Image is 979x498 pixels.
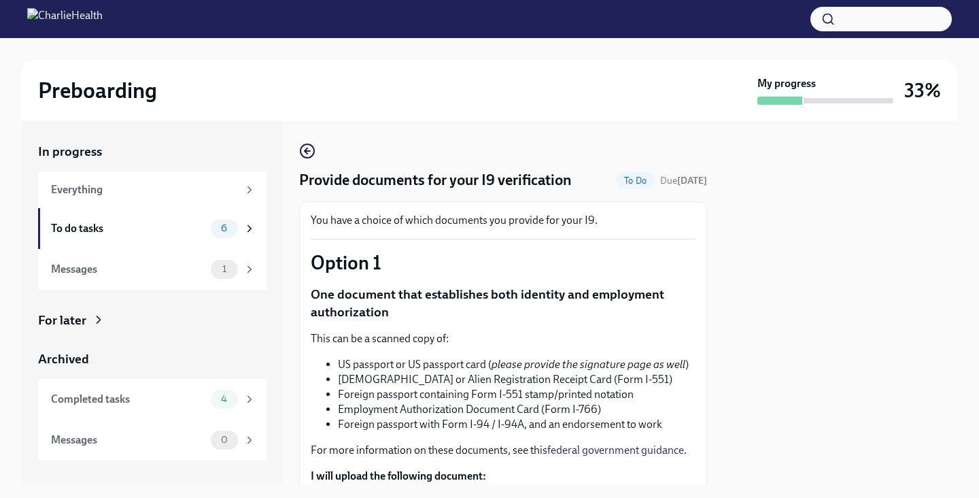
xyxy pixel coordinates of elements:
[51,182,238,197] div: Everything
[38,171,267,208] a: Everything
[51,433,205,448] div: Messages
[338,417,695,432] li: Foreign passport with Form I-94 / I-94A, and an endorsement to work
[660,174,707,187] span: October 17th, 2025 08:00
[38,350,267,368] a: Archived
[338,357,695,372] li: US passport or US passport card ( )
[51,221,205,236] div: To do tasks
[51,392,205,407] div: Completed tasks
[616,176,655,186] span: To Do
[38,249,267,290] a: Messages1
[38,312,86,329] div: For later
[677,175,707,186] strong: [DATE]
[38,208,267,249] a: To do tasks6
[311,286,695,320] p: One document that establishes both identity and employment authorization
[27,8,103,30] img: CharlieHealth
[38,379,267,420] a: Completed tasks4
[213,435,236,445] span: 0
[338,402,695,417] li: Employment Authorization Document Card (Form I-766)
[214,264,235,274] span: 1
[547,444,684,456] a: federal government guidance
[299,170,572,190] h4: Provide documents for your I9 verification
[38,420,267,461] a: Messages0
[213,394,235,404] span: 4
[492,358,685,371] em: please provide the signature page as well
[311,443,695,458] p: For more information on these documents, see this .
[338,387,695,402] li: Foreign passport containing Form I-551 stamp/printed notation
[660,175,707,186] span: Due
[338,372,695,387] li: [DEMOGRAPHIC_DATA] or Alien Registration Receipt Card (Form I-551)
[311,469,695,484] label: I will upload the following document:
[311,331,695,346] p: This can be a scanned copy of:
[757,76,816,91] strong: My progress
[38,77,157,104] h2: Preboarding
[311,213,695,228] p: You have a choice of which documents you provide for your I9.
[904,78,941,103] h3: 33%
[38,143,267,161] a: In progress
[213,223,235,233] span: 6
[51,262,205,277] div: Messages
[38,312,267,329] a: For later
[311,250,695,275] p: Option 1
